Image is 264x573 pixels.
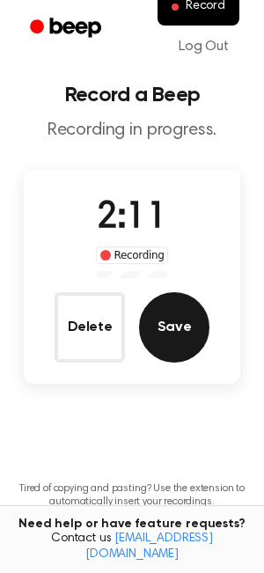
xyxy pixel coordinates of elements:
span: Contact us [11,532,253,562]
a: Log Out [161,26,246,68]
button: Save Audio Record [139,292,209,363]
div: Recording [96,246,169,264]
button: Delete Audio Record [55,292,125,363]
a: Beep [18,11,117,46]
h1: Record a Beep [14,84,250,106]
p: Tired of copying and pasting? Use the extension to automatically insert your recordings. [14,482,250,509]
p: Recording in progress. [14,120,250,142]
span: 2:11 [97,200,167,237]
a: [EMAIL_ADDRESS][DOMAIN_NAME] [85,533,213,561]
